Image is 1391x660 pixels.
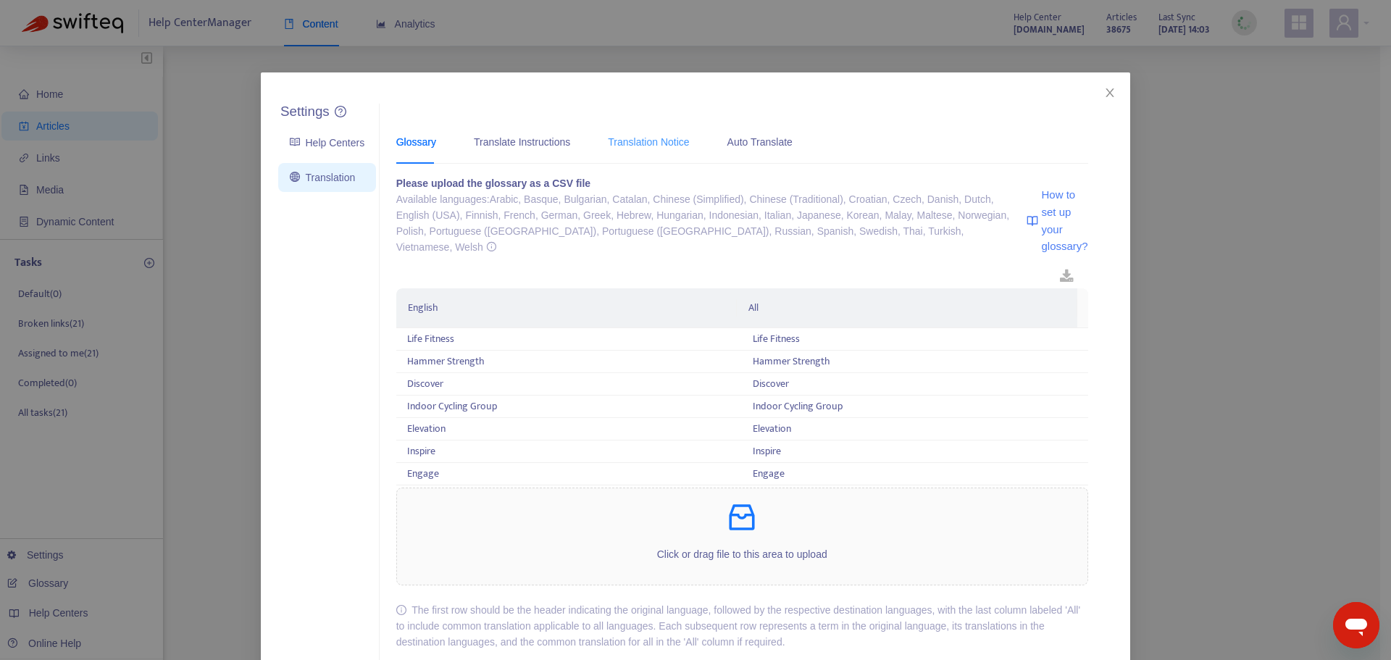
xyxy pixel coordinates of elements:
[1104,87,1116,99] span: close
[335,106,346,118] a: question-circle
[396,191,1023,255] div: Available languages: Arabic, Basque, Bulgarian, Catalan, Chinese (Simplified), Chinese (Tradition...
[396,605,406,615] span: info-circle
[753,354,1077,369] div: Hammer Strength
[407,421,732,437] div: Elevation
[608,134,689,150] div: Translation Notice
[396,288,737,328] th: English
[737,288,1077,328] th: All
[407,466,732,482] div: Engage
[407,376,732,392] div: Discover
[1027,215,1038,227] img: image-link
[1102,85,1118,101] button: Close
[290,172,355,183] a: Translation
[753,421,1077,437] div: Elevation
[1042,186,1088,254] span: How to set up your glossary?
[396,175,1023,191] div: Please upload the glossary as a CSV file
[407,443,732,459] div: Inspire
[396,602,1088,650] div: The first row should be the header indicating the original language, followed by the respective d...
[407,331,732,347] div: Life Fitness
[474,134,570,150] div: Translate Instructions
[753,443,1077,459] div: Inspire
[724,500,759,535] span: inbox
[290,137,364,149] a: Help Centers
[753,466,1077,482] div: Engage
[335,106,346,117] span: question-circle
[407,398,732,414] div: Indoor Cycling Group
[1333,602,1379,648] iframe: Button to launch messaging window
[397,488,1087,585] span: inboxClick or drag file to this area to upload
[1027,175,1088,266] a: How to set up your glossary?
[407,354,732,369] div: Hammer Strength
[280,104,330,120] h5: Settings
[397,546,1087,562] p: Click or drag file to this area to upload
[396,134,436,150] div: Glossary
[727,134,793,150] div: Auto Translate
[753,398,1077,414] div: Indoor Cycling Group
[753,376,1077,392] div: Discover
[753,331,1077,347] div: Life Fitness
